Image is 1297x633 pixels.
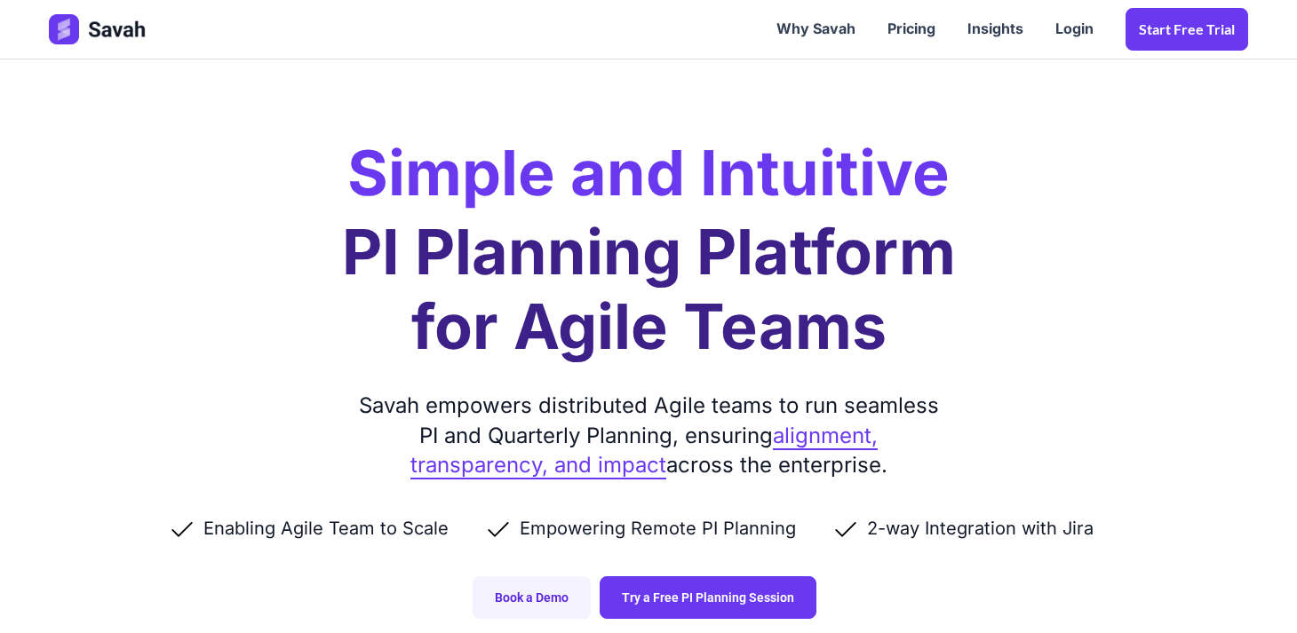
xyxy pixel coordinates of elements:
h2: Simple and Intuitive [347,142,950,204]
h1: PI Planning Platform for Agile Teams [342,215,956,364]
a: Login [1039,2,1110,57]
li: Empowering Remote PI Planning [484,516,832,541]
li: 2-way Integration with Jira [832,516,1129,541]
a: Insights [951,2,1039,57]
a: Pricing [871,2,951,57]
li: Enabling Agile Team to Scale [168,516,484,541]
a: Start Free trial [1126,8,1248,51]
a: Why Savah [760,2,871,57]
a: Book a Demo [473,576,591,619]
div: Savah empowers distributed Agile teams to run seamless PI and Quarterly Planning, ensuring across... [351,391,946,480]
a: Try a Free PI Planning Session [600,576,816,619]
